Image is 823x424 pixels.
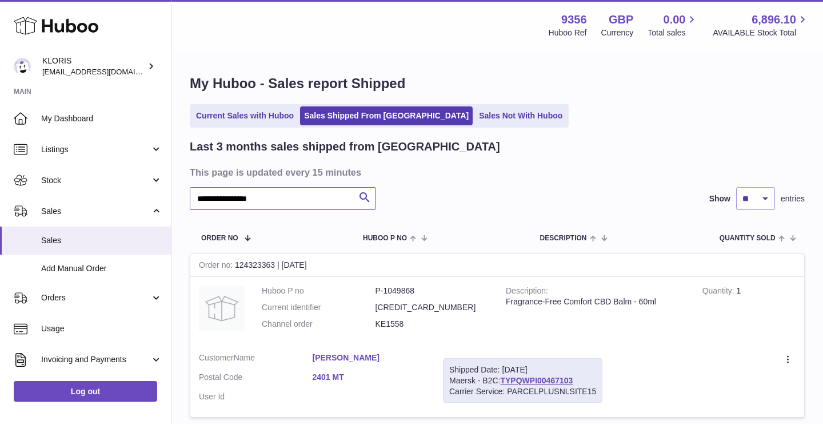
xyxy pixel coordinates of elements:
a: Sales Shipped From [GEOGRAPHIC_DATA] [300,106,473,125]
a: Log out [14,381,157,402]
div: Carrier Service: PARCELPLUSNLSITE15 [449,386,596,397]
img: huboo@kloriscbd.com [14,58,31,75]
div: Maersk - B2C: [443,358,602,403]
div: Huboo Ref [549,27,587,38]
span: Orders [41,292,150,303]
a: 6,896.10 AVAILABLE Stock Total [713,12,809,38]
td: 1 [694,277,804,344]
strong: Description [506,286,548,298]
strong: Order no [199,260,235,272]
span: Sales [41,206,150,217]
span: My Dashboard [41,113,162,124]
a: Sales Not With Huboo [475,106,566,125]
dd: [CREDIT_CARD_NUMBER] [375,302,489,313]
div: KLORIS [42,56,145,77]
strong: 9356 [561,12,587,27]
div: Currency [601,27,634,38]
a: Current Sales with Huboo [192,106,298,125]
span: Sales [41,235,162,246]
dt: Huboo P no [262,286,375,296]
img: no-photo.jpg [199,286,245,331]
div: Fragrance-Free Comfort CBD Balm - 60ml [506,296,685,307]
h3: This page is updated every 15 minutes [190,166,802,179]
span: Description [540,235,586,242]
span: Customer [199,353,234,362]
a: TYPQWPI00467103 [500,376,573,385]
span: Huboo P no [363,235,407,242]
span: Quantity Sold [720,235,776,242]
span: Add Manual Order [41,263,162,274]
span: [EMAIL_ADDRESS][DOMAIN_NAME] [42,67,168,76]
a: 2401 MT [313,372,426,383]
div: 124323363 | [DATE] [190,254,804,277]
dt: User Id [199,391,313,402]
h1: My Huboo - Sales report Shipped [190,74,805,93]
a: 0.00 Total sales [648,12,698,38]
span: entries [781,193,805,204]
span: Total sales [648,27,698,38]
span: 6,896.10 [752,12,796,27]
strong: Quantity [702,286,737,298]
span: Listings [41,144,150,155]
span: 0.00 [664,12,686,27]
label: Show [709,193,730,204]
dd: P-1049868 [375,286,489,296]
span: Usage [41,323,162,334]
a: [PERSON_NAME] [313,352,426,363]
span: Order No [201,235,238,242]
h2: Last 3 months sales shipped from [GEOGRAPHIC_DATA] [190,139,500,154]
strong: GBP [609,12,633,27]
span: Invoicing and Payments [41,354,150,365]
dd: KE1558 [375,319,489,330]
dt: Postal Code [199,372,313,386]
span: AVAILABLE Stock Total [713,27,809,38]
dt: Name [199,352,313,366]
span: Stock [41,175,150,186]
dt: Channel order [262,319,375,330]
dt: Current identifier [262,302,375,313]
div: Shipped Date: [DATE] [449,364,596,375]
